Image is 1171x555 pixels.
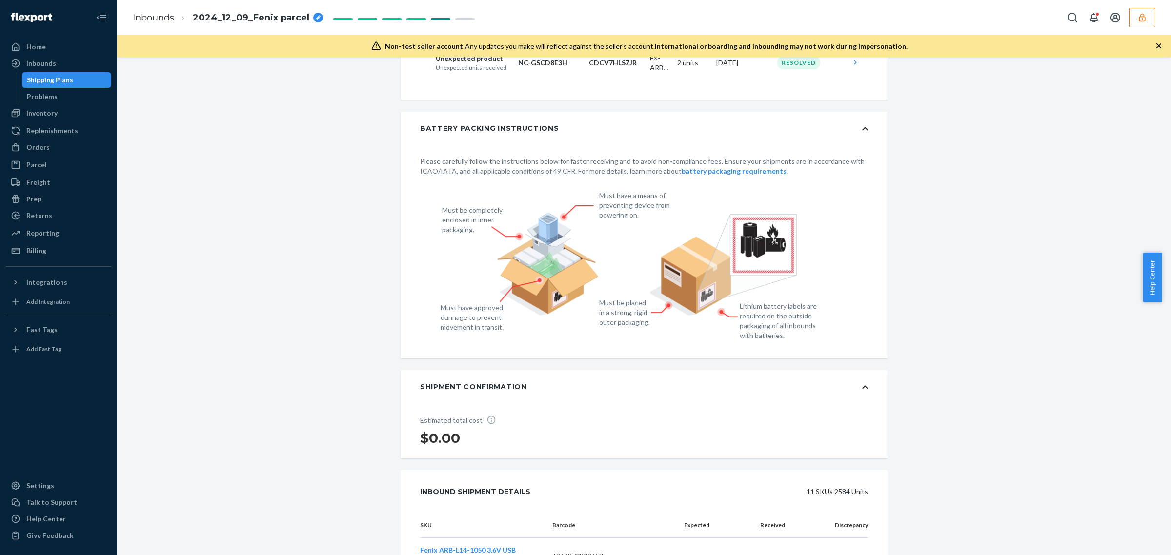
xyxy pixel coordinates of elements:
[6,105,111,121] a: Inventory
[6,495,111,510] a: Talk to Support
[420,157,868,176] p: Please carefully follow the instructions below for faster receiving and to avoid non-compliance f...
[436,63,510,72] p: Unexpected units received
[599,298,651,327] figcaption: Must be placed in a strong, rigid outer packaging.
[6,139,111,155] a: Orders
[6,56,111,71] a: Inbounds
[518,58,581,68] p: NC-GSCD8E3H
[673,45,712,80] td: 2 units
[777,56,820,69] div: Resolved
[6,175,111,190] a: Freight
[26,194,41,204] div: Prep
[1106,8,1125,27] button: Open account menu
[26,59,56,68] div: Inbounds
[26,277,67,287] div: Integrations
[6,511,111,527] a: Help Center
[11,13,52,22] img: Flexport logo
[655,42,908,50] span: International onboarding and inbounding may not work during impersonation.
[6,225,111,241] a: Reporting
[668,513,717,538] th: Expected
[26,108,58,118] div: Inventory
[385,41,908,51] div: Any updates you make will reflect against the seller's account.
[717,513,792,538] th: Received
[26,178,50,187] div: Freight
[385,42,465,50] span: Non-test seller account:
[436,54,510,63] p: Unexpected product
[92,8,111,27] button: Close Navigation
[26,160,47,170] div: Parcel
[26,228,59,238] div: Reporting
[6,243,111,258] a: Billing
[740,301,820,340] figcaption: Lithium battery labels are required on the outside packaging of all inbounds with batteries.
[6,275,111,290] button: Integrations
[26,345,61,353] div: Add Fast Tag
[6,341,111,357] a: Add Fast Tag
[26,531,74,540] div: Give Feedback
[420,429,503,447] h1: $0.00
[26,142,50,152] div: Orders
[6,39,111,55] a: Home
[26,497,77,507] div: Talk to Support
[133,12,174,23] a: Inbounds
[26,211,52,220] div: Returns
[193,12,309,24] span: 2024_12_09_Fenix parcel
[712,45,773,80] td: [DATE]
[545,513,669,538] th: Barcode
[1063,8,1082,27] button: Open Search Box
[22,89,112,104] a: Problems
[793,513,868,538] th: Discrepancy
[27,75,73,85] div: Shipping Plans
[22,72,112,88] a: Shipping Plans
[26,514,66,524] div: Help Center
[26,126,78,136] div: Replenishments
[589,58,642,68] p: CDCV7HLS7JR
[125,3,331,32] ol: breadcrumbs
[441,303,512,332] figcaption: Must have approved dunnage to prevent movement in transit.
[420,123,559,133] div: Battery Packing Instructions
[6,322,111,337] button: Fast Tags
[1143,253,1162,302] button: Help Center
[6,123,111,139] a: Replenishments
[646,45,673,80] td: FX-ARBL183500U
[6,528,111,543] button: Give Feedback
[27,92,58,101] div: Problems
[1084,8,1104,27] button: Open notifications
[6,191,111,207] a: Prep
[420,482,530,501] div: Inbound Shipment Details
[26,246,46,256] div: Billing
[552,482,868,501] div: 11 SKUs 2584 Units
[26,297,70,306] div: Add Integration
[26,42,46,52] div: Home
[26,325,58,335] div: Fast Tags
[6,294,111,310] a: Add Integration
[6,157,111,173] a: Parcel
[420,513,545,538] th: SKU
[6,208,111,223] a: Returns
[442,205,507,235] figcaption: Must be completely enclosed in inner packaging.
[420,415,503,425] p: Estimated total cost
[682,166,787,176] button: battery packaging requirements
[6,478,111,494] a: Settings
[599,191,672,220] figcaption: Must have a means of preventing device from powering on.
[26,481,54,491] div: Settings
[420,382,527,392] div: Shipment Confirmation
